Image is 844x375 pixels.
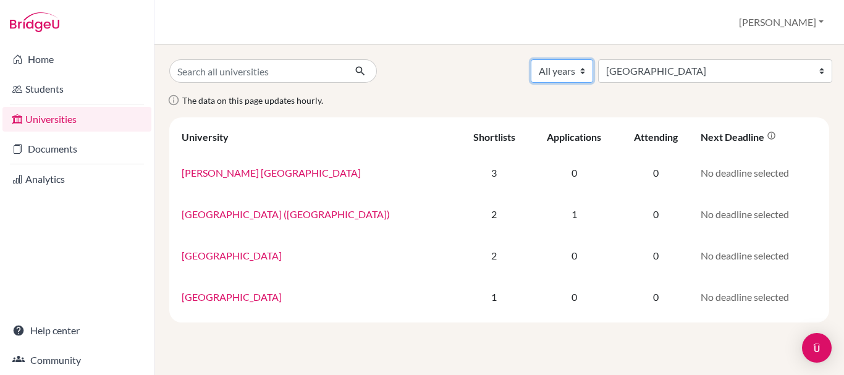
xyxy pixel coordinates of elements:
td: 0 [618,152,693,193]
img: Bridge-U [10,12,59,32]
div: Open Intercom Messenger [802,333,832,363]
td: 0 [618,276,693,318]
span: No deadline selected [701,250,789,261]
a: Community [2,348,151,373]
td: 0 [618,235,693,276]
td: 0 [618,193,693,235]
div: Next deadline [701,131,776,143]
td: 0 [530,276,618,318]
div: Applications [547,131,601,143]
a: [PERSON_NAME] [GEOGRAPHIC_DATA] [182,167,361,179]
a: Students [2,77,151,101]
td: 3 [458,152,530,193]
div: Attending [634,131,678,143]
span: The data on this page updates hourly. [182,95,323,106]
span: No deadline selected [701,208,789,220]
th: University [174,122,458,152]
td: 0 [530,152,618,193]
div: Shortlists [473,131,515,143]
a: [GEOGRAPHIC_DATA] [182,250,282,261]
a: Analytics [2,167,151,192]
td: 2 [458,235,530,276]
td: 1 [458,276,530,318]
span: No deadline selected [701,167,789,179]
a: Home [2,47,151,72]
a: Documents [2,137,151,161]
td: 2 [458,193,530,235]
span: No deadline selected [701,291,789,303]
button: [PERSON_NAME] [733,11,829,34]
a: [GEOGRAPHIC_DATA] ([GEOGRAPHIC_DATA]) [182,208,390,220]
a: Help center [2,318,151,343]
td: 0 [530,235,618,276]
input: Search all universities [169,59,345,83]
a: [GEOGRAPHIC_DATA] [182,291,282,303]
td: 1 [530,193,618,235]
a: Universities [2,107,151,132]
